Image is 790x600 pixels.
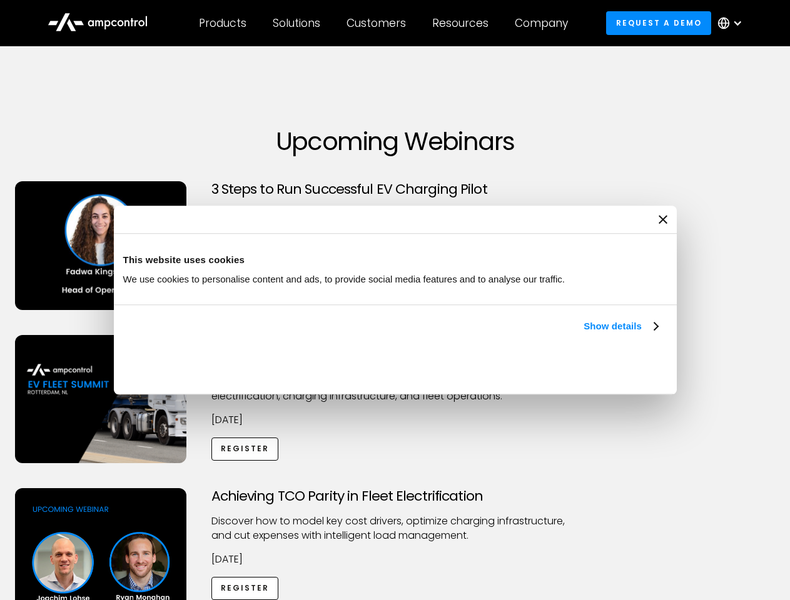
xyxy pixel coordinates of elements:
[347,16,406,30] div: Customers
[211,514,579,542] p: Discover how to model key cost drivers, optimize charging infrastructure, and cut expenses with i...
[515,16,568,30] div: Company
[211,552,579,566] p: [DATE]
[211,181,579,197] h3: 3 Steps to Run Successful EV Charging Pilot
[211,577,279,600] a: Register
[584,319,657,334] a: Show details
[273,16,320,30] div: Solutions
[432,16,489,30] div: Resources
[483,348,662,384] button: Okay
[199,16,246,30] div: Products
[123,274,565,284] span: We use cookies to personalise content and ads, to provide social media features and to analyse ou...
[211,488,579,504] h3: Achieving TCO Parity in Fleet Electrification
[15,126,776,156] h1: Upcoming Webinars
[211,437,279,461] a: Register
[659,215,667,224] button: Close banner
[606,11,711,34] a: Request a demo
[211,413,579,427] p: [DATE]
[123,252,667,267] div: This website uses cookies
